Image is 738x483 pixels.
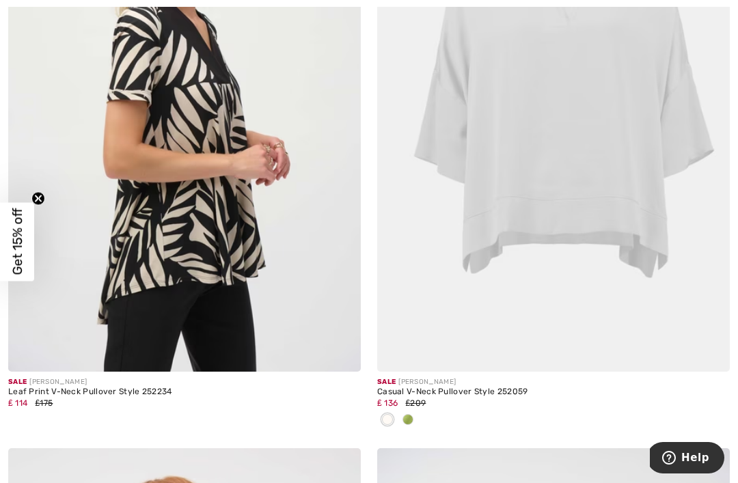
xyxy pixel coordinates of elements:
[377,409,398,432] div: Vanilla 30
[377,377,730,387] div: [PERSON_NAME]
[377,387,730,397] div: Casual V-Neck Pullover Style 252059
[10,208,25,275] span: Get 15% off
[8,387,361,397] div: Leaf Print V-Neck Pullover Style 252234
[8,377,361,387] div: [PERSON_NAME]
[8,378,27,386] span: Sale
[377,378,396,386] span: Sale
[406,398,426,408] span: ₤209
[398,409,418,432] div: Greenery
[650,442,724,476] iframe: Opens a widget where you can find more information
[8,398,27,408] span: ₤ 114
[377,398,398,408] span: ₤ 136
[36,398,53,408] span: ₤175
[31,191,45,205] button: Close teaser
